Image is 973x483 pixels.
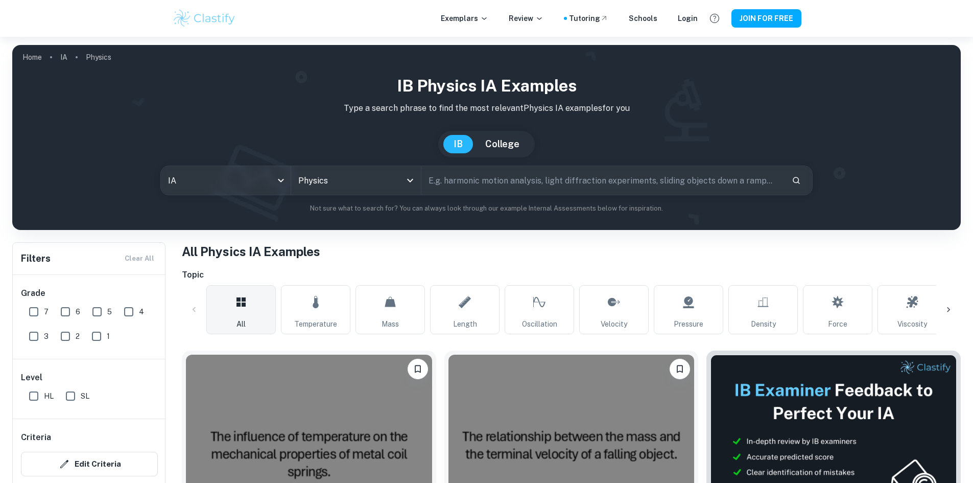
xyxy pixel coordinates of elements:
[20,203,953,214] p: Not sure what to search for? You can always look through our example Internal Assessments below f...
[674,318,703,330] span: Pressure
[403,173,417,188] button: Open
[76,306,80,317] span: 6
[76,331,80,342] span: 2
[107,331,110,342] span: 1
[182,269,961,281] h6: Topic
[44,331,49,342] span: 3
[706,10,723,27] button: Help and Feedback
[897,318,927,330] span: Viscosity
[12,45,961,230] img: profile cover
[788,172,805,189] button: Search
[408,359,428,379] button: Please log in to bookmark exemplars
[443,135,473,153] button: IB
[182,242,961,261] h1: All Physics IA Examples
[441,13,488,24] p: Exemplars
[828,318,847,330] span: Force
[236,318,246,330] span: All
[172,8,237,29] img: Clastify logo
[569,13,608,24] a: Tutoring
[21,431,51,444] h6: Criteria
[678,13,698,24] a: Login
[670,359,690,379] button: Please log in to bookmark exemplars
[22,50,42,64] a: Home
[20,74,953,98] h1: IB Physics IA examples
[44,390,54,402] span: HL
[629,13,657,24] a: Schools
[20,102,953,114] p: Type a search phrase to find the most relevant Physics IA examples for you
[453,318,477,330] span: Length
[21,452,158,476] button: Edit Criteria
[731,9,801,28] button: JOIN FOR FREE
[161,166,291,195] div: IA
[21,372,158,384] h6: Level
[60,50,67,64] a: IA
[107,306,112,317] span: 5
[21,251,51,266] h6: Filters
[139,306,144,317] span: 4
[294,318,337,330] span: Temperature
[81,390,89,402] span: SL
[382,318,399,330] span: Mass
[475,135,530,153] button: College
[21,287,158,300] h6: Grade
[751,318,776,330] span: Density
[601,318,627,330] span: Velocity
[44,306,49,317] span: 7
[421,166,784,195] input: E.g. harmonic motion analysis, light diffraction experiments, sliding objects down a ramp...
[86,52,111,63] p: Physics
[509,13,543,24] p: Review
[522,318,557,330] span: Oscillation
